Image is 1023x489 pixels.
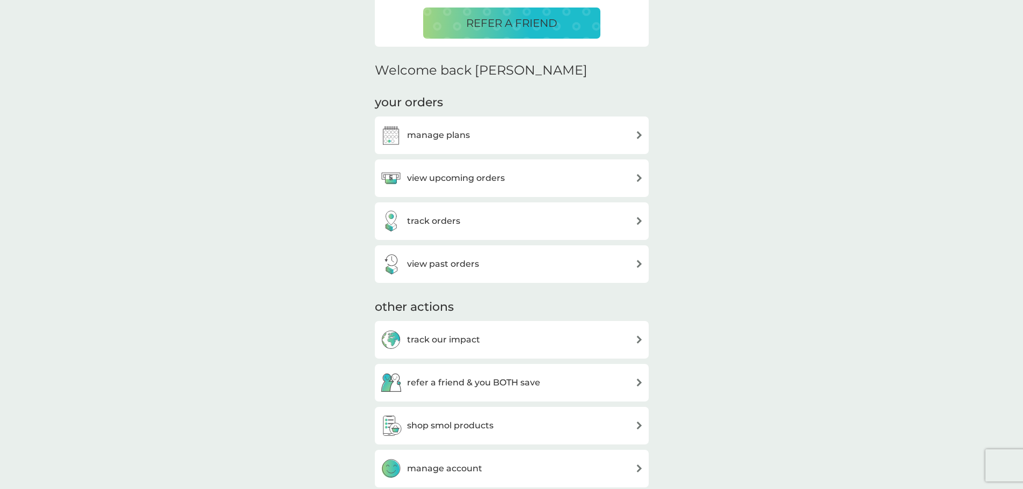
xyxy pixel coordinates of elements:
[635,378,643,386] img: arrow right
[635,174,643,182] img: arrow right
[407,128,470,142] h3: manage plans
[375,299,454,316] h3: other actions
[635,217,643,225] img: arrow right
[635,131,643,139] img: arrow right
[407,333,480,347] h3: track our impact
[407,419,494,433] h3: shop smol products
[466,14,557,32] p: REFER A FRIEND
[407,376,540,390] h3: refer a friend & you BOTH save
[635,421,643,429] img: arrow right
[635,464,643,472] img: arrow right
[407,462,482,476] h3: manage account
[407,171,505,185] h3: view upcoming orders
[407,214,460,228] h3: track orders
[375,63,587,78] h2: Welcome back [PERSON_NAME]
[407,257,479,271] h3: view past orders
[635,335,643,344] img: arrow right
[375,94,443,111] h3: your orders
[423,8,600,39] button: REFER A FRIEND
[635,260,643,268] img: arrow right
